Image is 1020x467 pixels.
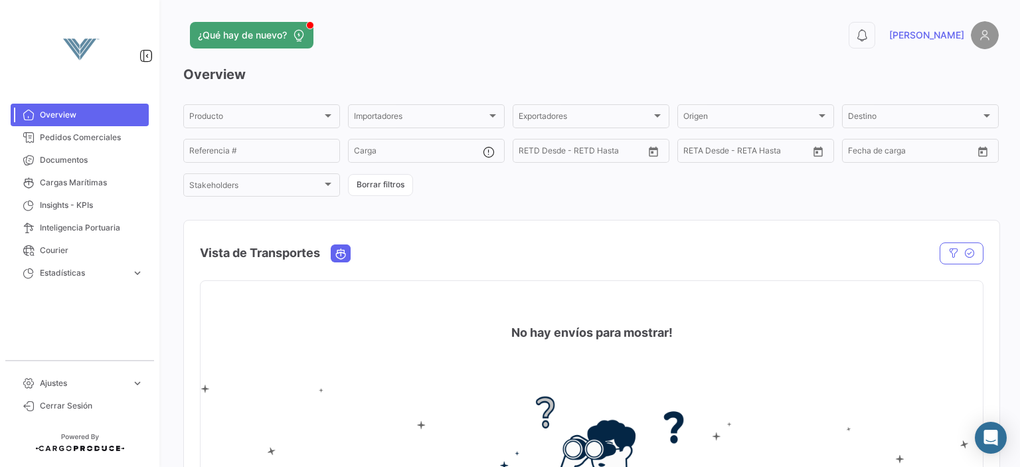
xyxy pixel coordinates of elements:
span: Cerrar Sesión [40,400,143,412]
span: Insights - KPIs [40,199,143,211]
button: Open calendar [808,141,828,161]
input: Hasta [881,148,941,157]
span: ¿Qué hay de nuevo? [198,29,287,42]
a: Courier [11,239,149,262]
span: Courier [40,244,143,256]
span: Estadísticas [40,267,126,279]
span: Cargas Marítimas [40,177,143,189]
span: Stakeholders [189,183,322,192]
a: Documentos [11,149,149,171]
button: Borrar filtros [348,174,413,196]
a: Overview [11,104,149,126]
span: Destino [848,114,981,123]
a: Insights - KPIs [11,194,149,217]
h4: Vista de Transportes [200,244,320,262]
button: Open calendar [643,141,663,161]
span: Ajustes [40,377,126,389]
span: Pedidos Comerciales [40,132,143,143]
input: Desde [519,148,543,157]
span: expand_more [131,267,143,279]
h4: No hay envíos para mostrar! [511,324,673,342]
span: Exportadores [519,114,651,123]
a: Inteligencia Portuaria [11,217,149,239]
span: Importadores [354,114,487,123]
a: Cargas Marítimas [11,171,149,194]
input: Hasta [717,148,776,157]
input: Desde [683,148,707,157]
span: [PERSON_NAME] [889,29,964,42]
button: ¿Qué hay de nuevo? [190,22,313,48]
span: Overview [40,109,143,121]
img: vanguard-logo.png [46,16,113,82]
a: Pedidos Comerciales [11,126,149,149]
span: Documentos [40,154,143,166]
button: Ocean [331,245,350,262]
input: Desde [848,148,872,157]
span: Producto [189,114,322,123]
span: Inteligencia Portuaria [40,222,143,234]
h3: Overview [183,65,999,84]
button: Open calendar [973,141,993,161]
input: Hasta [552,148,612,157]
span: Origen [683,114,816,123]
div: Abrir Intercom Messenger [975,422,1007,454]
span: expand_more [131,377,143,389]
img: placeholder-user.png [971,21,999,49]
